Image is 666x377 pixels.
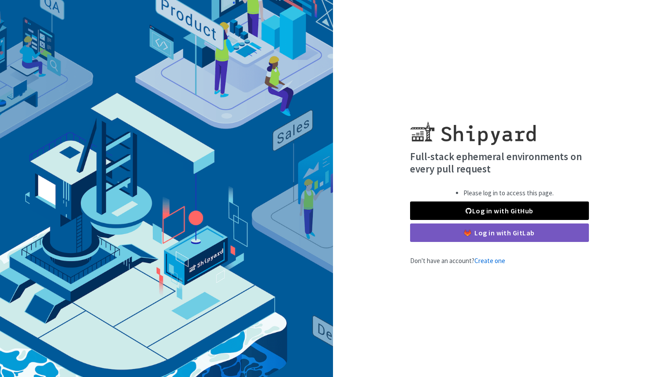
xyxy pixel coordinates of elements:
a: Create one [474,256,505,265]
a: Log in with GitLab [410,223,589,242]
a: Log in with GitHub [410,201,589,220]
img: gitlab-color.svg [464,230,471,236]
span: Don't have an account? [410,256,505,265]
h4: Full-stack ephemeral environments on every pull request [410,150,589,175]
img: Shipyard logo [410,111,536,145]
li: Please log in to access this page. [463,188,554,198]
